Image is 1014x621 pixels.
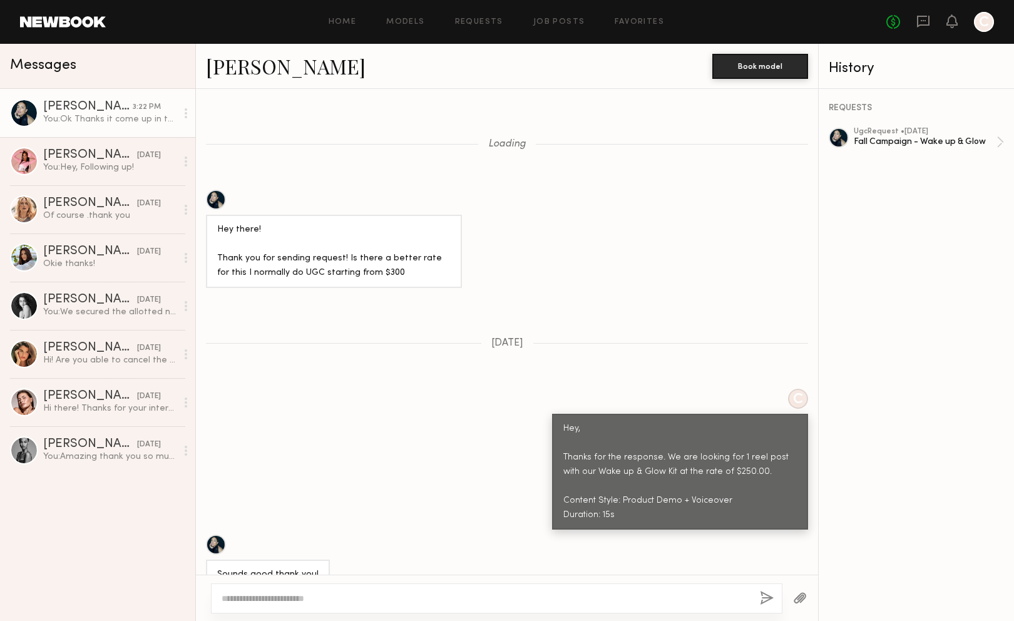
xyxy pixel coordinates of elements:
[974,12,994,32] a: C
[137,391,161,403] div: [DATE]
[137,342,161,354] div: [DATE]
[43,294,137,306] div: [PERSON_NAME]
[43,451,177,463] div: You: Amazing thank you so much [PERSON_NAME]
[854,128,996,136] div: ugc Request • [DATE]
[533,18,585,26] a: Job Posts
[455,18,503,26] a: Requests
[43,113,177,125] div: You: Ok Thanks it come up in the dropbox.
[137,150,161,162] div: [DATE]
[615,18,664,26] a: Favorites
[829,61,1004,76] div: History
[43,210,177,222] div: Of course .thank you
[43,403,177,414] div: Hi there! Thanks for your interest :) Is there any flexibility in the budget? Typically for an ed...
[854,136,996,148] div: Fall Campaign - Wake up & Glow
[329,18,357,26] a: Home
[43,354,177,366] div: Hi! Are you able to cancel the job please? Just want to make sure you don’t send products my way....
[829,104,1004,113] div: REQUESTS
[10,58,76,73] span: Messages
[137,439,161,451] div: [DATE]
[217,223,451,280] div: Hey there! Thank you for sending request! Is there a better rate for this I normally do UGC start...
[563,422,797,523] div: Hey, Thanks for the response. We are looking for 1 reel post with our Wake up & Glow Kit at the r...
[43,149,137,162] div: [PERSON_NAME]
[137,246,161,258] div: [DATE]
[137,294,161,306] div: [DATE]
[491,338,523,349] span: [DATE]
[854,128,1004,157] a: ugcRequest •[DATE]Fall Campaign - Wake up & Glow
[488,139,526,150] span: Loading
[386,18,424,26] a: Models
[43,162,177,173] div: You: Hey, Following up!
[206,53,366,80] a: [PERSON_NAME]
[217,568,319,582] div: Sounds good thank you!
[137,198,161,210] div: [DATE]
[43,258,177,270] div: Okie thanks!
[712,54,808,79] button: Book model
[43,197,137,210] div: [PERSON_NAME]
[712,60,808,71] a: Book model
[43,438,137,451] div: [PERSON_NAME]
[43,342,137,354] div: [PERSON_NAME]
[43,306,177,318] div: You: We secured the allotted number of partnerships. I will reach out if we need additional conte...
[43,101,133,113] div: [PERSON_NAME]
[133,101,161,113] div: 3:22 PM
[43,245,137,258] div: [PERSON_NAME]
[43,390,137,403] div: [PERSON_NAME]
